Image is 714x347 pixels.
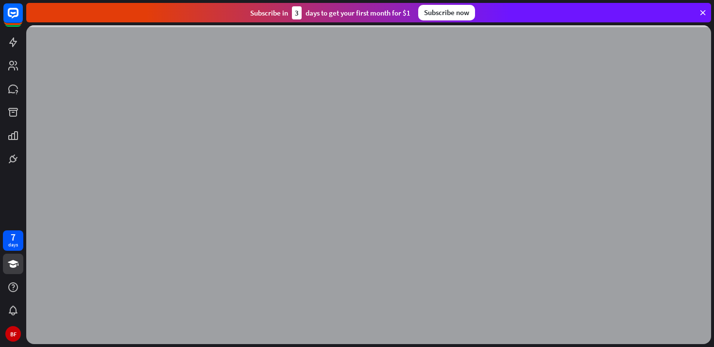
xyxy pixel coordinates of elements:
[418,5,475,20] div: Subscribe now
[3,230,23,251] a: 7 days
[250,6,410,19] div: Subscribe in days to get your first month for $1
[5,326,21,342] div: BF
[11,233,16,242] div: 7
[8,242,18,248] div: days
[292,6,302,19] div: 3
